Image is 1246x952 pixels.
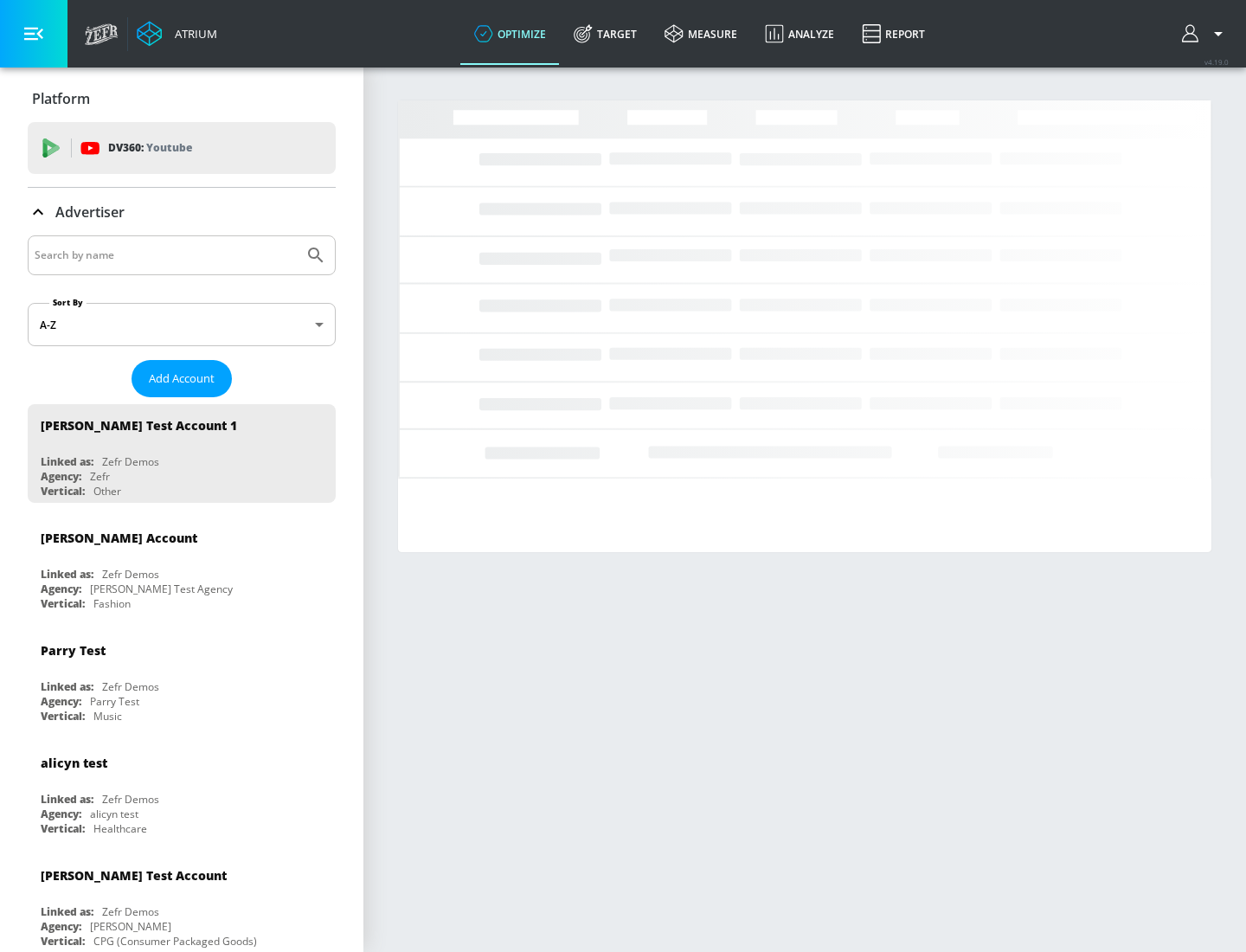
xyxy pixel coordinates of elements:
[41,596,85,611] div: Vertical:
[102,904,159,919] div: Zefr Demos
[93,934,257,949] div: CPG (Consumer Packaged Goods)
[41,709,85,724] div: Vertical:
[93,821,147,836] div: Healthcare
[28,629,336,728] div: Parry TestLinked as:Zefr DemosAgency:Parry TestVertical:Music
[90,469,110,484] div: Zefr
[28,122,336,174] div: DV360: Youtube
[49,297,87,308] label: Sort By
[41,807,81,821] div: Agency:
[55,203,125,222] p: Advertiser
[90,807,138,821] div: alicyn test
[28,517,336,615] div: [PERSON_NAME] AccountLinked as:Zefr DemosAgency:[PERSON_NAME] Test AgencyVertical:Fashion
[848,3,939,65] a: Report
[35,244,297,267] input: Search by name
[41,904,93,919] div: Linked as:
[651,3,751,65] a: measure
[108,138,192,158] p: DV360:
[102,679,159,694] div: Zefr Demos
[132,360,232,397] button: Add Account
[93,709,122,724] div: Music
[102,567,159,582] div: Zefr Demos
[28,404,336,503] div: [PERSON_NAME] Test Account 1Linked as:Zefr DemosAgency:ZefrVertical:Other
[1204,57,1229,67] span: v 4.19.0
[41,469,81,484] div: Agency:
[28,742,336,840] div: alicyn testLinked as:Zefr DemosAgency:alicyn testVertical:Healthcare
[41,679,93,694] div: Linked as:
[41,417,237,434] div: [PERSON_NAME] Test Account 1
[90,919,171,934] div: [PERSON_NAME]
[41,642,106,659] div: Parry Test
[41,919,81,934] div: Agency:
[137,21,217,47] a: Atrium
[102,454,159,469] div: Zefr Demos
[28,74,336,123] div: Platform
[28,303,336,346] div: A-Z
[90,582,233,596] div: [PERSON_NAME] Test Agency
[28,188,336,236] div: Advertiser
[41,867,227,884] div: [PERSON_NAME] Test Account
[41,792,93,807] div: Linked as:
[146,138,192,157] p: Youtube
[90,694,139,709] div: Parry Test
[41,454,93,469] div: Linked as:
[41,530,197,546] div: [PERSON_NAME] Account
[32,89,90,108] p: Platform
[93,484,121,499] div: Other
[41,582,81,596] div: Agency:
[93,596,131,611] div: Fashion
[41,934,85,949] div: Vertical:
[168,26,217,42] div: Atrium
[560,3,651,65] a: Target
[41,567,93,582] div: Linked as:
[149,369,215,389] span: Add Account
[751,3,848,65] a: Analyze
[41,484,85,499] div: Vertical:
[41,694,81,709] div: Agency:
[460,3,560,65] a: optimize
[41,821,85,836] div: Vertical:
[102,792,159,807] div: Zefr Demos
[41,755,107,771] div: alicyn test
